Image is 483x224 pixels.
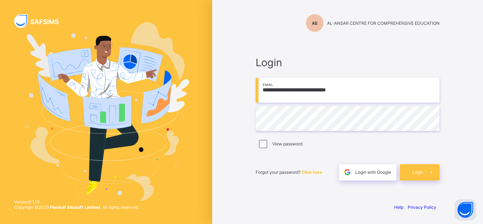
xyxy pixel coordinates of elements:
span: Login [256,56,440,69]
span: Forgot your password? [256,170,322,175]
span: Login with Google [355,170,391,175]
span: AE [312,21,318,26]
span: Login [412,170,423,175]
a: Help [394,205,403,210]
a: Privacy Policy [408,205,436,210]
img: google.396cfc9801f0270233282035f929180a.svg [343,168,351,176]
strong: Flexisaf Edusoft Limited. [50,205,101,210]
img: Hero Image [23,22,190,201]
img: SAFSIMS Logo [14,14,67,28]
button: Open asap [455,199,476,220]
span: Copyright © 2025 All rights reserved. [14,205,139,210]
span: Version 0.1.19 [14,199,139,205]
span: AL-ANSAR CENTRE FOR COMPREHENSIVE EDUCATION [327,21,440,26]
label: View password [272,141,302,147]
a: Click here [302,170,322,175]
